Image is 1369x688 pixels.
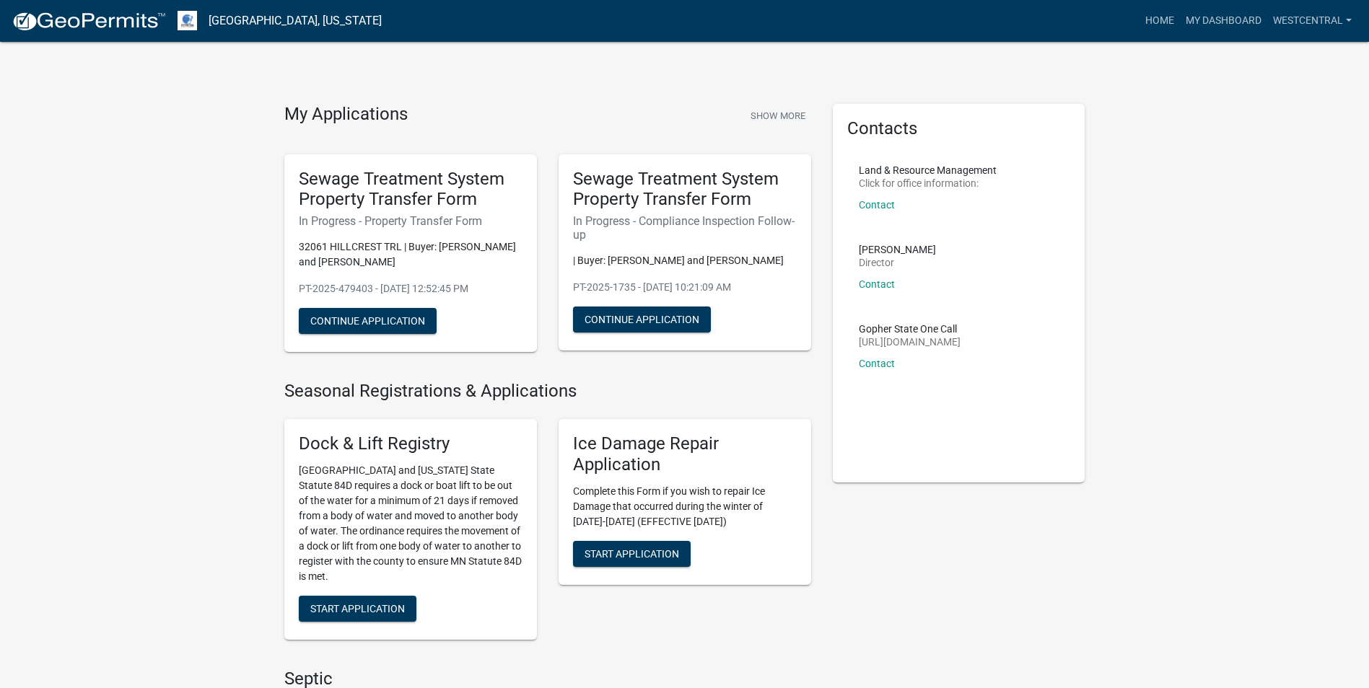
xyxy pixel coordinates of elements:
p: [GEOGRAPHIC_DATA] and [US_STATE] State Statute 84D requires a dock or boat lift to be out of the ... [299,463,522,584]
h5: Ice Damage Repair Application [573,433,797,475]
a: Contact [859,199,895,211]
h5: Dock & Lift Registry [299,433,522,454]
p: Land & Resource Management [859,165,997,175]
p: Click for office information: [859,178,997,188]
p: 32061 HILLCREST TRL | Buyer: [PERSON_NAME] and [PERSON_NAME] [299,239,522,270]
p: Gopher State One Call [859,324,961,334]
button: Start Application [573,541,691,567]
span: Start Application [585,547,679,559]
p: Complete this Form if you wish to repair Ice Damage that occurred during the winter of [DATE]-[DA... [573,484,797,529]
button: Continue Application [299,308,437,334]
h6: In Progress - Property Transfer Form [299,214,522,228]
p: | Buyer: [PERSON_NAME] and [PERSON_NAME] [573,253,797,268]
a: Contact [859,278,895,290]
a: [GEOGRAPHIC_DATA], [US_STATE] [209,9,382,33]
h4: Seasonal Registrations & Applications [284,381,811,402]
p: [PERSON_NAME] [859,244,936,255]
button: Continue Application [573,306,711,332]
h5: Sewage Treatment System Property Transfer Form [299,169,522,211]
h6: In Progress - Compliance Inspection Follow-up [573,214,797,242]
p: [URL][DOMAIN_NAME] [859,337,961,347]
p: Director [859,257,936,268]
h5: Contacts [847,118,1071,139]
button: Start Application [299,596,416,622]
a: westcentral [1267,7,1357,35]
p: PT-2025-1735 - [DATE] 10:21:09 AM [573,280,797,295]
h4: My Applications [284,104,408,125]
img: Otter Tail County, Minnesota [178,11,197,30]
a: Home [1140,7,1180,35]
p: PT-2025-479403 - [DATE] 12:52:45 PM [299,281,522,296]
span: Start Application [310,602,405,614]
h5: Sewage Treatment System Property Transfer Form [573,169,797,211]
a: Contact [859,358,895,369]
a: My Dashboard [1180,7,1267,35]
button: Show More [745,104,811,128]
